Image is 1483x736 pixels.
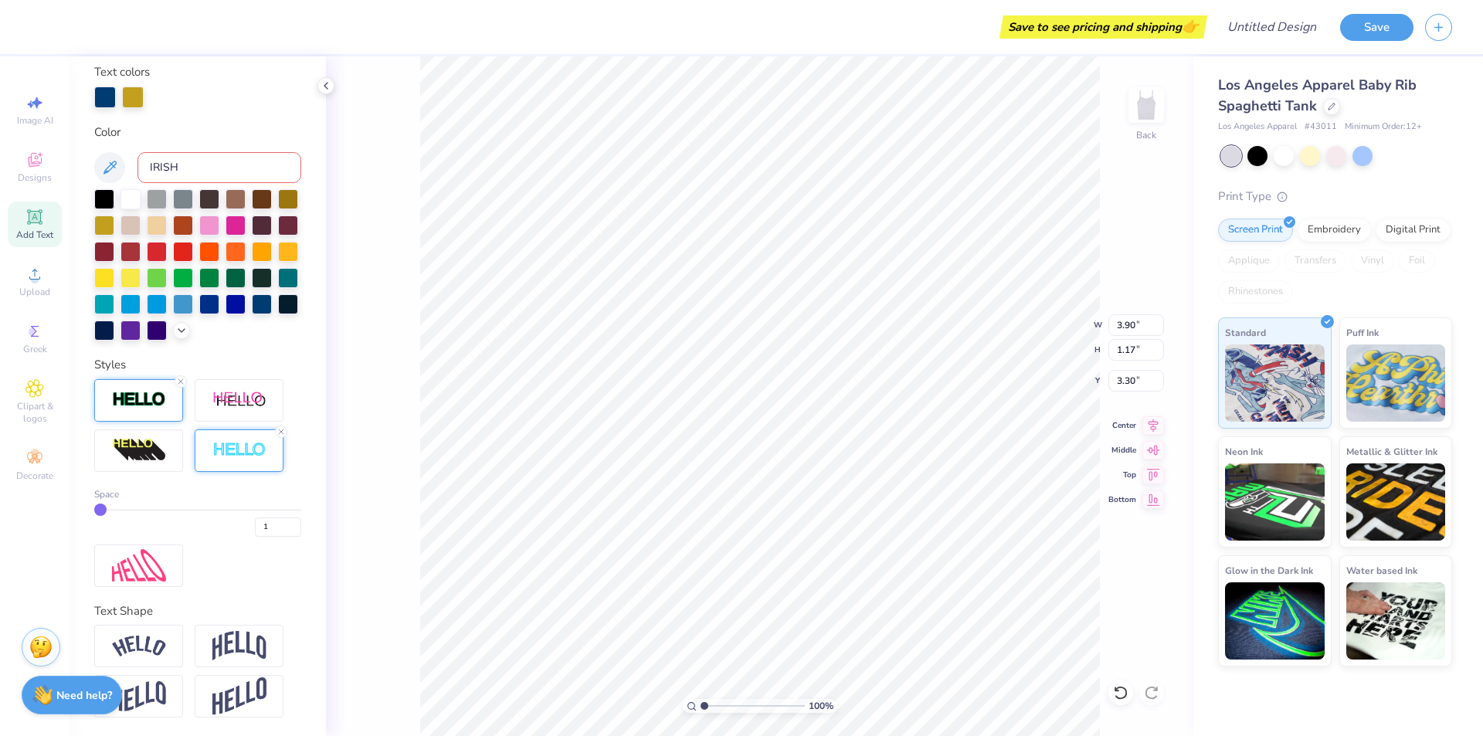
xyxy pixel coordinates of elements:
div: Text Shape [94,602,301,620]
div: Color [94,124,301,141]
span: Metallic & Glitter Ink [1346,443,1437,460]
span: Glow in the Dark Ink [1225,562,1313,578]
input: Untitled Design [1215,12,1329,42]
div: Save to see pricing and shipping [1003,15,1203,39]
span: Designs [18,171,52,184]
img: Back [1131,90,1162,120]
div: Back [1136,128,1156,142]
span: Middle [1108,445,1136,456]
div: Rhinestones [1218,280,1293,304]
img: Free Distort [112,549,166,582]
span: Los Angeles Apparel Baby Rib Spaghetti Tank [1218,76,1417,115]
div: Print Type [1218,188,1452,205]
img: Shadow [212,391,266,410]
img: Rise [212,677,266,715]
img: Water based Ink [1346,582,1446,660]
div: Styles [94,356,301,374]
span: Water based Ink [1346,562,1417,578]
input: e.g. 7428 c [137,152,301,183]
span: Greek [23,343,47,355]
label: Text colors [94,63,150,81]
span: Puff Ink [1346,324,1379,341]
div: Applique [1218,249,1280,273]
span: Bottom [1108,494,1136,505]
div: Foil [1399,249,1435,273]
img: Arc [112,636,166,656]
span: Los Angeles Apparel [1218,120,1297,134]
span: 100 % [809,699,833,713]
span: # 43011 [1305,120,1337,134]
img: Arch [212,631,266,660]
span: Center [1108,420,1136,431]
div: Transfers [1284,249,1346,273]
span: Top [1108,470,1136,480]
img: Standard [1225,344,1325,422]
div: Embroidery [1298,219,1371,242]
strong: Need help? [56,688,112,703]
img: Metallic & Glitter Ink [1346,463,1446,541]
img: Negative Space [212,442,266,460]
img: 3d Illusion [112,438,166,463]
span: 👉 [1182,17,1199,36]
span: Add Text [16,229,53,241]
img: Flag [112,681,166,711]
div: Screen Print [1218,219,1293,242]
span: Space [94,487,119,501]
button: Save [1340,14,1413,41]
span: Neon Ink [1225,443,1263,460]
img: Neon Ink [1225,463,1325,541]
span: Minimum Order: 12 + [1345,120,1422,134]
img: Puff Ink [1346,344,1446,422]
div: Digital Print [1376,219,1451,242]
span: Upload [19,286,50,298]
span: Decorate [16,470,53,482]
img: Stroke [112,391,166,409]
span: Image AI [17,114,53,127]
img: Glow in the Dark Ink [1225,582,1325,660]
div: Vinyl [1351,249,1394,273]
span: Standard [1225,324,1266,341]
span: Clipart & logos [8,400,62,425]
